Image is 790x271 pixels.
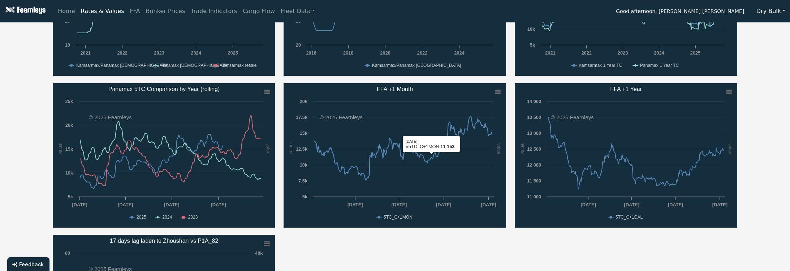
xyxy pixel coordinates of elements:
[347,202,363,207] text: [DATE]
[579,63,622,68] text: Kamsarmax 1 Year TC
[380,50,390,56] text: 2020
[108,86,220,92] text: Panamax 5TC Comparison by Year (rolling)
[65,146,73,152] text: 15k
[640,63,679,68] text: Panamax 1 Year TC
[127,4,143,18] a: FFA
[690,50,700,56] text: 2025
[300,130,308,136] text: 15k
[527,162,541,168] text: 12 000
[582,50,592,56] text: 2022
[551,114,594,120] text: © 2025 Fearnleys
[240,4,278,18] a: Cargo Flow
[65,99,73,104] text: 25k
[668,202,683,207] text: [DATE]
[72,202,87,207] text: [DATE]
[616,6,746,18] span: Good afternoon, [PERSON_NAME] [PERSON_NAME].
[188,4,240,18] a: Trade Indicators
[191,50,201,56] text: 2024
[624,202,639,207] text: [DATE]
[65,42,70,48] text: 10
[278,4,318,18] a: Fleet Data
[530,42,535,48] text: 5k
[454,50,465,56] text: 2024
[610,86,642,92] text: FFA +1 Year
[154,50,164,56] text: 2023
[372,63,461,68] text: Kamsarmax/Panamax [GEOGRAPHIC_DATA]
[188,215,198,220] text: 2023
[618,50,628,56] text: 2023
[481,202,496,207] text: [DATE]
[616,215,643,220] text: 5TC_C+1CAL
[55,4,78,18] a: Home
[377,86,413,92] text: FFA +1 Month
[752,4,790,18] button: Dry Bulk
[343,50,353,56] text: 2018
[143,4,188,18] a: Bunker Prices
[527,194,541,199] text: 11 000
[320,114,363,120] text: © 2025 Fearnleys
[65,170,73,176] text: 10k
[164,202,179,207] text: [DATE]
[118,202,133,207] text: [DATE]
[89,114,132,120] text: © 2025 Fearnleys
[211,202,226,207] text: [DATE]
[527,146,541,152] text: 12 500
[284,83,506,228] svg: FFA +1 Month
[296,115,308,120] text: 17.5k
[228,50,238,56] text: 2025
[109,238,218,244] text: 17 days lag laden to Zhoushan vs P1A_82
[545,50,556,56] text: 2021
[519,143,525,155] text: value
[527,178,541,184] text: 11 500
[302,194,308,199] text: 5k
[300,99,308,104] text: 20k
[496,143,502,155] text: value
[65,122,73,128] text: 20k
[68,194,73,199] text: 5k
[137,215,146,220] text: 2025
[527,99,541,104] text: 14 000
[4,7,46,16] img: Fearnleys Logo
[300,162,308,168] text: 10k
[581,202,596,207] text: [DATE]
[654,50,665,56] text: 2024
[527,26,535,32] text: 10k
[392,202,407,207] text: [DATE]
[65,250,70,256] text: 60
[436,202,451,207] text: [DATE]
[515,83,737,228] svg: FFA +1 Year
[527,130,541,136] text: 13 000
[296,42,301,48] text: 20
[384,215,413,220] text: 5TC_C+1MON
[306,50,316,56] text: 2016
[527,115,541,120] text: 13 500
[712,202,728,207] text: [DATE]
[288,143,293,155] text: value
[299,178,308,184] text: 7.5k
[255,250,263,256] text: 40k
[53,83,275,228] svg: Panamax 5TC Comparison by Year (rolling)
[76,63,169,68] text: Kamsarmax/Panamax [DEMOGRAPHIC_DATA]
[57,143,62,155] text: value
[117,50,127,56] text: 2022
[296,146,308,152] text: 12.5k
[162,215,172,220] text: 2024
[266,143,271,155] text: value
[417,50,427,56] text: 2022
[78,4,127,18] a: Rates & Values
[160,63,228,68] text: Panamax [DEMOGRAPHIC_DATA]
[80,50,90,56] text: 2021
[220,63,256,68] text: Kamsarmax resale
[728,143,733,155] text: value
